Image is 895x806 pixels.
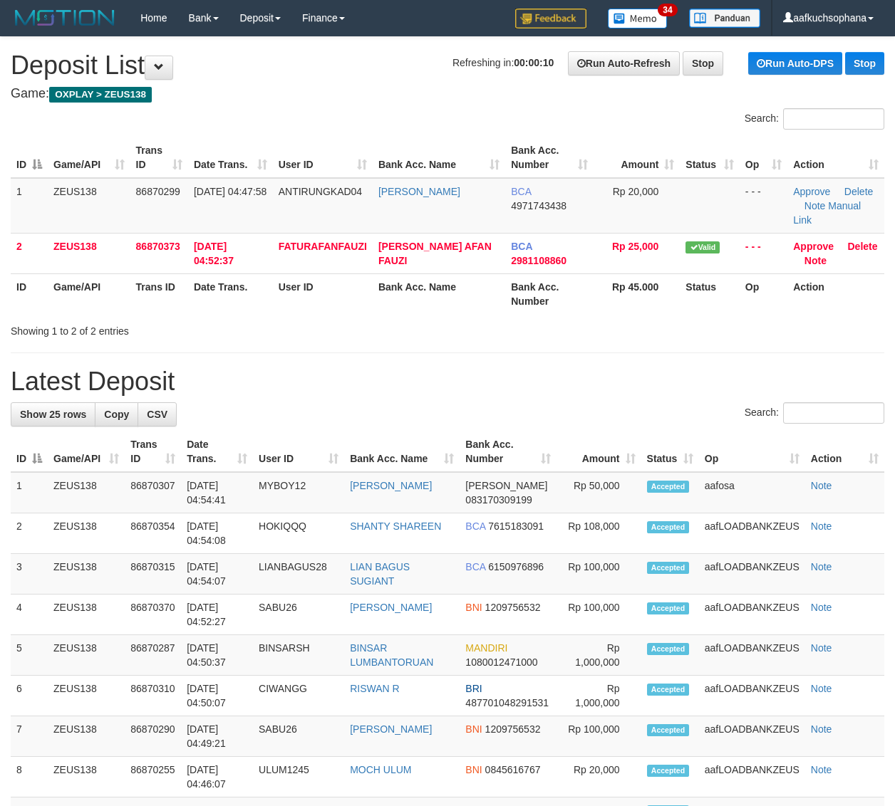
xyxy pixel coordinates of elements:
[11,7,119,28] img: MOTION_logo.png
[805,200,826,211] a: Note
[11,554,48,595] td: 3
[811,683,832,694] a: Note
[11,87,884,101] h4: Game:
[136,241,180,252] span: 86870373
[740,233,787,273] td: - - -
[811,764,832,775] a: Note
[11,635,48,676] td: 5
[181,513,253,554] td: [DATE] 04:54:08
[194,186,267,197] span: [DATE] 04:47:58
[647,481,690,493] span: Accepted
[505,137,594,178] th: Bank Acc. Number: activate to sort column ascending
[11,676,48,716] td: 6
[253,595,344,635] td: SABU26
[793,186,830,197] a: Approve
[11,431,48,472] th: ID: activate to sort column descending
[48,178,130,234] td: ZEUS138
[680,273,739,314] th: Status
[647,602,690,614] span: Accepted
[465,697,549,708] span: Copy 487701048291531 to clipboard
[20,409,86,420] span: Show 25 rows
[48,757,125,797] td: ZEUS138
[793,200,861,226] a: Manual Link
[273,137,373,178] th: User ID: activate to sort column ascending
[344,431,460,472] th: Bank Acc. Name: activate to sort column ascending
[641,431,699,472] th: Status: activate to sort column ascending
[125,716,181,757] td: 86870290
[511,241,532,252] span: BCA
[844,186,873,197] a: Delete
[557,431,641,472] th: Amount: activate to sort column ascending
[181,676,253,716] td: [DATE] 04:50:07
[557,757,641,797] td: Rp 20,000
[95,402,138,426] a: Copy
[11,513,48,554] td: 2
[350,642,433,668] a: BINSAR LUMBANTORUAN
[848,241,878,252] a: Delete
[699,595,805,635] td: aafLOADBANKZEUS
[485,764,541,775] span: Copy 0845616767 to clipboard
[745,108,884,130] label: Search:
[699,554,805,595] td: aafLOADBANKZEUS
[48,472,125,513] td: ZEUS138
[740,137,787,178] th: Op: activate to sort column ascending
[11,51,884,80] h1: Deposit List
[647,562,690,574] span: Accepted
[181,431,253,472] th: Date Trans.: activate to sort column ascending
[787,137,884,178] th: Action: activate to sort column ascending
[253,472,344,513] td: MYBOY12
[557,595,641,635] td: Rp 100,000
[811,642,832,654] a: Note
[373,273,505,314] th: Bank Acc. Name
[181,595,253,635] td: [DATE] 04:52:27
[845,52,884,75] a: Stop
[683,51,723,75] a: Stop
[48,431,125,472] th: Game/API: activate to sort column ascending
[511,255,567,266] span: Copy 2981108860 to clipboard
[253,554,344,595] td: LIANBAGUS28
[613,186,659,197] span: Rp 20,000
[465,602,482,613] span: BNI
[811,723,832,735] a: Note
[125,431,181,472] th: Trans ID: activate to sort column ascending
[350,520,441,532] a: SHANTY SHAREEN
[465,561,485,572] span: BCA
[647,724,690,736] span: Accepted
[48,676,125,716] td: ZEUS138
[514,57,554,68] strong: 00:00:10
[783,108,884,130] input: Search:
[130,273,188,314] th: Trans ID
[594,137,680,178] th: Amount: activate to sort column ascending
[488,561,544,572] span: Copy 6150976896 to clipboard
[48,233,130,273] td: ZEUS138
[485,602,541,613] span: Copy 1209756532 to clipboard
[11,178,48,234] td: 1
[188,273,273,314] th: Date Trans.
[680,137,739,178] th: Status: activate to sort column ascending
[787,273,884,314] th: Action
[48,273,130,314] th: Game/API
[511,186,531,197] span: BCA
[279,186,362,197] span: ANTIRUNGKAD04
[699,676,805,716] td: aafLOADBANKZEUS
[11,367,884,396] h1: Latest Deposit
[647,684,690,696] span: Accepted
[11,595,48,635] td: 4
[194,241,234,266] span: [DATE] 04:52:37
[147,409,167,420] span: CSV
[253,431,344,472] th: User ID: activate to sort column ascending
[689,9,760,28] img: panduan.png
[647,521,690,533] span: Accepted
[686,241,720,253] span: Valid transaction
[465,656,537,668] span: Copy 1080012471000 to clipboard
[104,409,129,420] span: Copy
[136,186,180,197] span: 86870299
[11,233,48,273] td: 2
[188,137,273,178] th: Date Trans.: activate to sort column ascending
[48,595,125,635] td: ZEUS138
[11,137,48,178] th: ID: activate to sort column descending
[811,561,832,572] a: Note
[745,402,884,424] label: Search:
[350,480,432,491] a: [PERSON_NAME]
[181,554,253,595] td: [DATE] 04:54:07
